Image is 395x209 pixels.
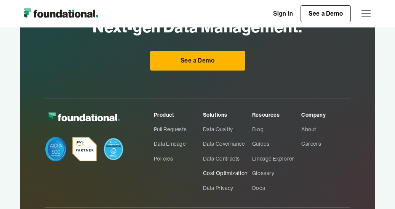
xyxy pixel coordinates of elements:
[252,151,301,166] a: Lineage Explorer
[203,151,252,166] a: Data Contracts
[20,6,102,21] img: Foundational Logo
[357,172,395,209] iframe: Chat Widget
[357,5,375,23] div: menu
[154,122,203,137] a: Pull Requests
[203,166,252,180] a: Cost Optimization
[265,6,301,22] a: Sign In
[301,122,350,137] a: About
[45,111,123,125] img: Foundational Logo White
[252,181,301,195] a: Docs
[154,151,203,166] a: Policies
[301,5,351,22] a: See a Demo
[301,137,350,151] a: Careers
[301,111,350,119] div: Company
[203,181,252,195] a: Data Privacy
[203,137,252,151] a: Data Governance
[154,111,203,119] div: Product
[203,111,252,119] div: Solutions
[252,122,301,137] a: Blog
[252,166,301,180] a: Glossary
[20,6,102,21] a: home
[252,137,301,151] a: Guides
[203,122,252,137] a: Data Quality
[252,111,301,119] div: Resources
[154,137,203,151] a: Data Lineage
[45,137,66,161] img: SOC Badge
[150,51,245,71] a: See a Demo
